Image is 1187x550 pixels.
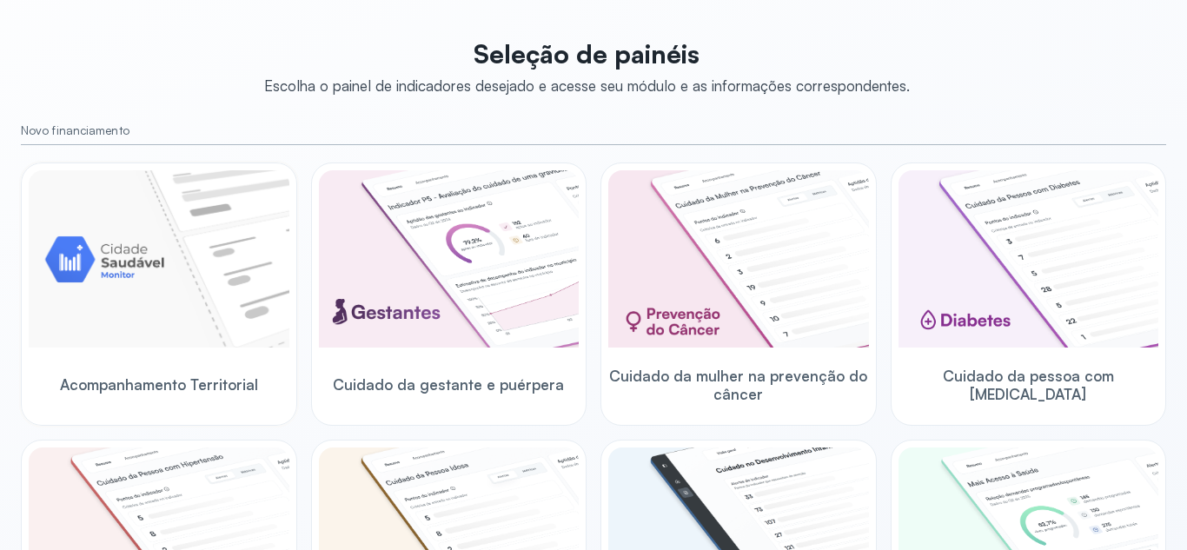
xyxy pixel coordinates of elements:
img: diabetics.png [899,170,1159,348]
img: woman-cancer-prevention-care.png [608,170,869,348]
span: Cuidado da gestante e puérpera [333,375,564,394]
img: placeholder-module-ilustration.png [29,170,289,348]
span: Cuidado da pessoa com [MEDICAL_DATA] [899,367,1159,404]
p: Seleção de painéis [264,38,910,70]
small: Novo financiamento [21,123,1166,138]
span: Cuidado da mulher na prevenção do câncer [608,367,869,404]
img: pregnants.png [319,170,580,348]
span: Acompanhamento Territorial [60,375,258,394]
div: Escolha o painel de indicadores desejado e acesse seu módulo e as informações correspondentes. [264,76,910,95]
